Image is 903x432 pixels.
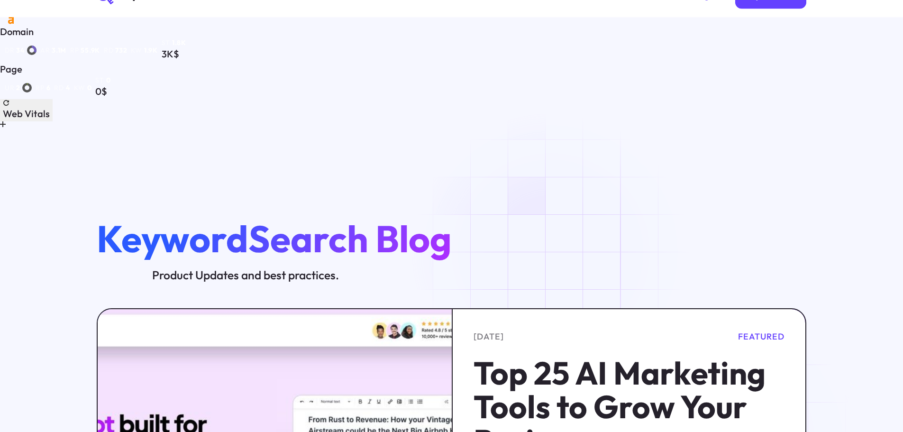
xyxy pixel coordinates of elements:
[5,46,36,55] a: dr34
[5,46,14,54] span: dr
[36,84,50,92] a: rp6
[97,267,394,283] p: Product Updates and best practices.
[74,84,91,92] a: kw0
[54,84,64,92] span: rd
[97,215,452,262] span: KeywordSearch Blog
[70,46,79,54] span: rp
[115,46,127,54] span: 732
[87,84,92,92] span: 0
[162,39,170,46] span: st
[36,84,44,92] span: rp
[52,46,66,54] span: 3.1M
[162,39,186,46] a: st1.8K
[104,46,128,54] a: rd732
[66,84,71,92] span: 4
[5,84,14,92] span: ur
[16,46,25,54] span: 34
[162,46,186,61] div: 3K$
[738,331,784,343] div: Featured
[70,46,100,54] a: rp55.9K
[40,46,50,54] span: ar
[131,46,142,54] span: kw
[172,39,186,46] span: 1.8K
[74,84,85,92] span: kw
[131,46,157,54] a: kw1.9K
[46,84,51,92] span: 6
[95,84,110,99] div: 0$
[16,84,20,92] span: 2
[474,331,503,343] div: [DATE]
[3,108,50,119] span: Web Vitals
[40,46,66,54] a: ar3.1M
[81,46,100,54] span: 55.9K
[95,76,110,84] a: st0
[106,76,111,84] span: 0
[54,84,70,92] a: rd4
[104,46,113,54] span: rd
[144,46,158,54] span: 1.9K
[5,83,32,92] a: ur2
[95,76,104,84] span: st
